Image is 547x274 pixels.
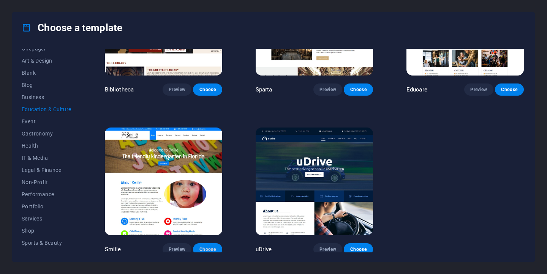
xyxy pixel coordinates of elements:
button: Preview [464,83,493,96]
img: Smiile [105,128,222,236]
span: Trades [22,252,71,258]
button: Choose [344,243,373,255]
span: Shop [22,228,71,234]
p: Educare [406,86,427,93]
span: Preview [169,246,185,252]
button: Performance [22,188,71,200]
button: Shop [22,225,71,237]
button: Choose [193,243,222,255]
p: uDrive [256,246,272,253]
span: Non-Profit [22,179,71,185]
h4: Choose a template [22,22,122,34]
button: Gastronomy [22,128,71,140]
span: Health [22,143,71,149]
button: Sports & Beauty [22,237,71,249]
span: Legal & Finance [22,167,71,173]
button: Choose [193,83,222,96]
span: Business [22,94,71,100]
span: Blog [22,82,71,88]
button: Trades [22,249,71,261]
button: Preview [313,83,342,96]
span: Portfolio [22,203,71,209]
button: Education & Culture [22,103,71,115]
span: Performance [22,191,71,197]
button: IT & Media [22,152,71,164]
button: Preview [313,243,342,255]
span: Preview [169,87,185,93]
span: Preview [470,87,487,93]
button: Preview [163,243,191,255]
img: uDrive [256,128,373,236]
button: Portfolio [22,200,71,213]
p: Sparta [256,86,272,93]
span: Art & Design [22,58,71,64]
p: Bibliotheca [105,86,134,93]
span: Choose [350,246,367,252]
span: Choose [501,87,518,93]
span: Event [22,118,71,124]
button: Art & Design [22,55,71,67]
button: Blank [22,67,71,79]
button: Business [22,91,71,103]
span: IT & Media [22,155,71,161]
span: Gastronomy [22,131,71,137]
button: Non-Profit [22,176,71,188]
span: Sports & Beauty [22,240,71,246]
button: Event [22,115,71,128]
button: Health [22,140,71,152]
p: Smiile [105,246,121,253]
span: Choose [350,87,367,93]
span: Choose [199,246,216,252]
span: Education & Culture [22,106,71,112]
button: Preview [163,83,191,96]
span: Services [22,216,71,222]
button: Services [22,213,71,225]
span: Preview [319,87,336,93]
button: Legal & Finance [22,164,71,176]
span: Preview [319,246,336,252]
span: Blank [22,70,71,76]
span: Choose [199,87,216,93]
button: Choose [495,83,524,96]
button: Blog [22,79,71,91]
button: Choose [344,83,373,96]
